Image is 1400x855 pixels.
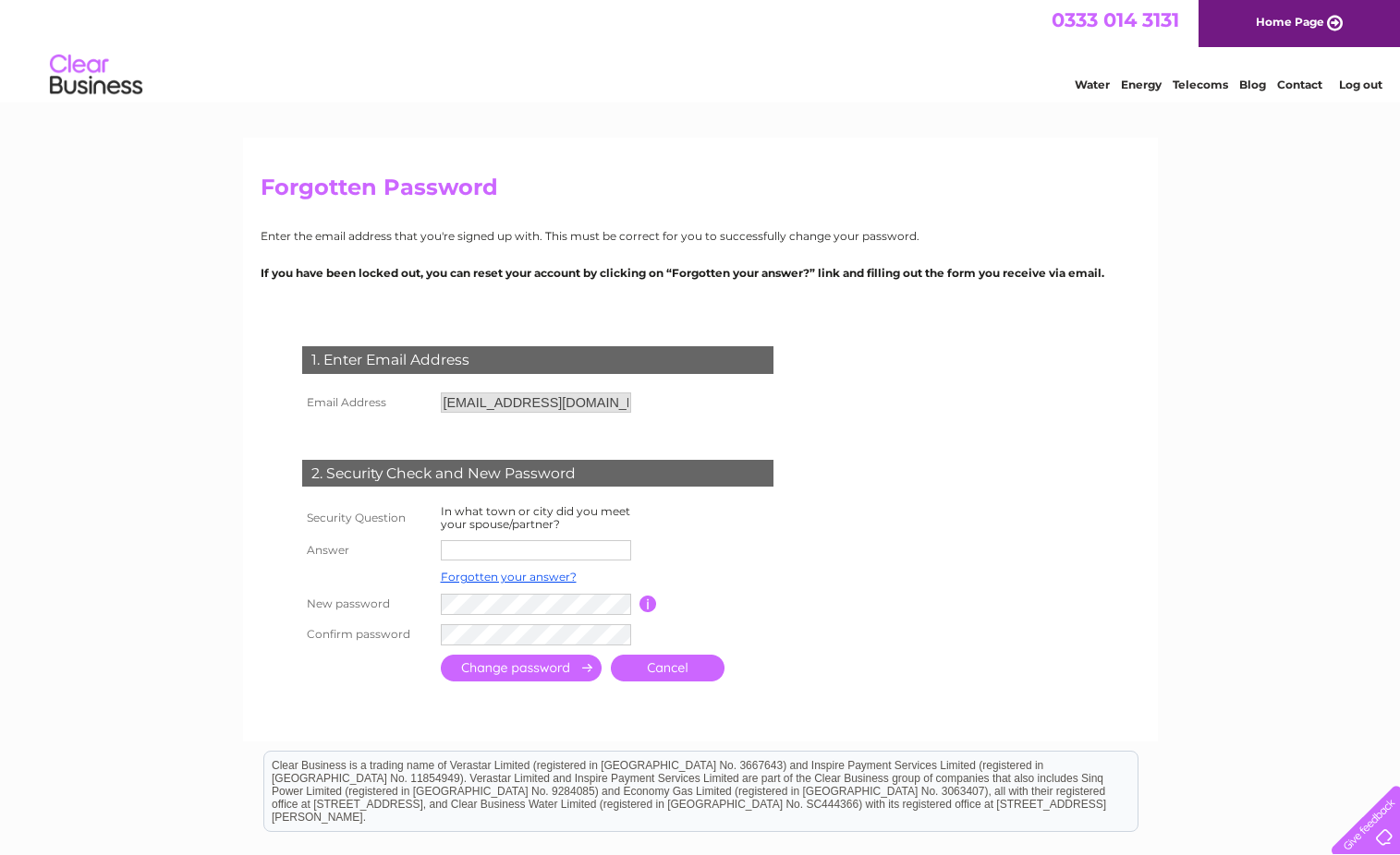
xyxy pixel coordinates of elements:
[49,48,143,104] img: logo.png
[441,504,630,531] label: In what town or city did you meet your spouse/partner?
[441,570,577,584] a: Forgotten your answer?
[261,264,1140,282] p: If you have been locked out, you can reset your account by clicking on “Forgotten your answer?” l...
[298,589,436,620] th: New password
[298,620,436,650] th: Confirm password
[1121,78,1162,92] a: Energy
[298,388,436,417] th: Email Address
[1075,78,1110,92] a: Water
[261,227,1140,245] p: Enter the email address that you're signed up with. This must be correct for you to successfully ...
[1239,78,1266,92] a: Blog
[302,346,773,374] div: 1. Enter Email Address
[298,536,436,565] th: Answer
[1339,78,1382,92] a: Log out
[302,460,773,488] div: 2. Security Check and New Password
[441,655,602,681] input: Submit
[298,500,436,536] th: Security Question
[639,596,657,612] input: Information
[611,655,724,681] a: Cancel
[264,10,1138,90] div: Clear Business is a trading name of Verastar Limited (registered in [GEOGRAPHIC_DATA] No. 3667643...
[261,175,1140,210] h2: Forgotten Password
[1173,78,1228,92] a: Telecoms
[1277,78,1322,92] a: Contact
[1052,9,1179,32] a: 0333 014 3131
